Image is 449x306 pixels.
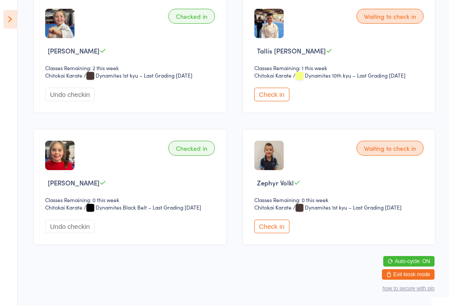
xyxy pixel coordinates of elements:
[45,220,95,233] button: Undo checkin
[254,220,289,233] button: Check in
[254,196,427,203] div: Classes Remaining: 0 this week
[254,9,284,38] img: image1746080000.png
[356,141,424,156] div: Waiting to check in
[84,203,201,211] span: / Dynamites Black Belt – Last Grading [DATE]
[45,64,217,71] div: Classes Remaining: 2 this week
[48,46,100,55] span: [PERSON_NAME]
[168,9,215,24] div: Checked in
[257,178,294,187] span: Zephyr Volkl
[254,64,427,71] div: Classes Remaining: 1 this week
[254,203,292,211] div: Chitokai Karate
[84,71,192,79] span: / Dynamites 1st kyu – Last Grading [DATE]
[382,285,435,292] button: how to secure with pin
[254,88,289,101] button: Check in
[254,71,292,79] div: Chitokai Karate
[383,256,435,267] button: Auto-cycle: ON
[168,141,215,156] div: Checked in
[254,141,284,170] img: image1678742503.png
[45,203,82,211] div: Chitokai Karate
[382,269,435,280] button: Exit kiosk mode
[257,46,326,55] span: Tallis [PERSON_NAME]
[45,196,217,203] div: Classes Remaining: 0 this week
[45,141,75,170] img: image1680589878.png
[45,9,75,38] img: image1680502462.png
[293,203,402,211] span: / Dynamites 1st kyu – Last Grading [DATE]
[45,88,95,101] button: Undo checkin
[48,178,100,187] span: [PERSON_NAME]
[45,71,82,79] div: Chitokai Karate
[356,9,424,24] div: Waiting to check in
[293,71,406,79] span: / Dynamites 10th kyu – Last Grading [DATE]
